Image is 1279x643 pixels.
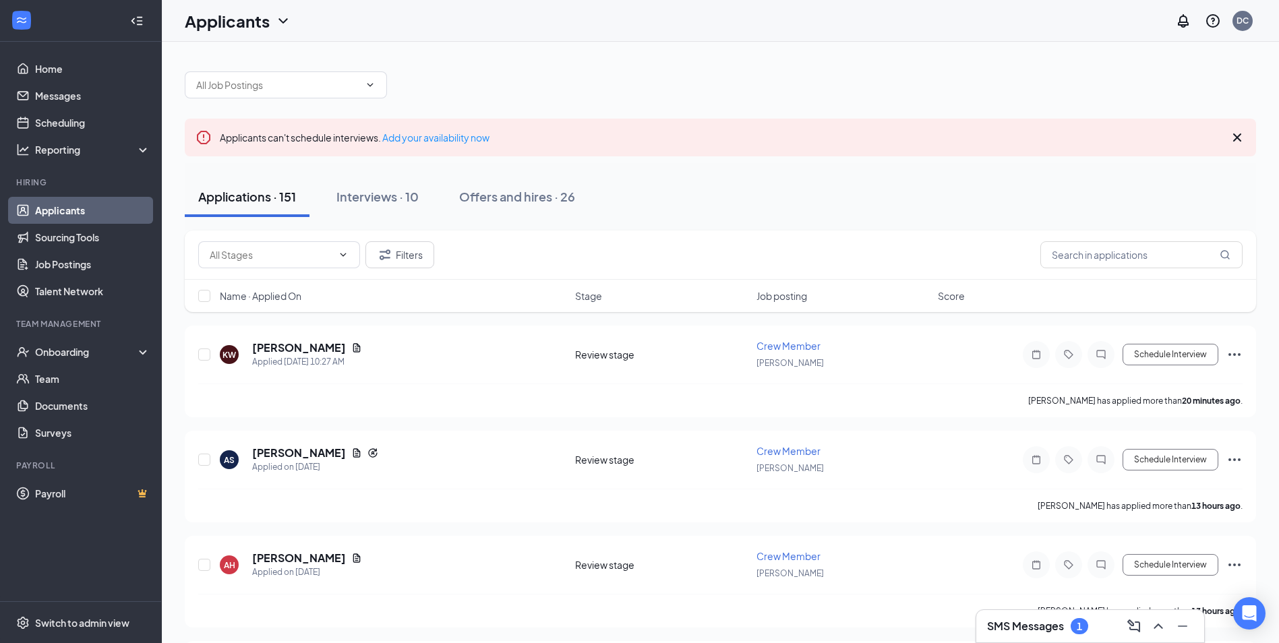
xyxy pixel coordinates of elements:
[35,109,150,136] a: Scheduling
[938,289,965,303] span: Score
[1028,454,1044,465] svg: Note
[1093,559,1109,570] svg: ChatInactive
[16,616,30,630] svg: Settings
[252,460,378,474] div: Applied on [DATE]
[1237,15,1249,26] div: DC
[1093,349,1109,360] svg: ChatInactive
[35,365,150,392] a: Team
[1191,501,1241,511] b: 13 hours ago
[35,345,139,359] div: Onboarding
[1040,241,1243,268] input: Search in applications
[756,340,821,352] span: Crew Member
[575,453,748,466] div: Review stage
[351,448,362,458] svg: Document
[575,289,602,303] span: Stage
[1175,13,1191,29] svg: Notifications
[1226,346,1243,363] svg: Ellipses
[35,143,151,156] div: Reporting
[1226,452,1243,468] svg: Ellipses
[35,392,150,419] a: Documents
[365,241,434,268] button: Filter Filters
[756,463,824,473] span: [PERSON_NAME]
[1205,13,1221,29] svg: QuestionInfo
[16,177,148,188] div: Hiring
[16,143,30,156] svg: Analysis
[1233,597,1266,630] div: Open Intercom Messenger
[198,188,296,205] div: Applications · 151
[35,224,150,251] a: Sourcing Tools
[382,131,489,144] a: Add your availability now
[196,129,212,146] svg: Error
[575,558,748,572] div: Review stage
[210,247,332,262] input: All Stages
[351,342,362,353] svg: Document
[1061,349,1077,360] svg: Tag
[252,355,362,369] div: Applied [DATE] 10:27 AM
[224,454,235,466] div: AS
[987,619,1064,634] h3: SMS Messages
[1191,606,1241,616] b: 13 hours ago
[1028,395,1243,406] p: [PERSON_NAME] has applied more than .
[35,251,150,278] a: Job Postings
[1182,396,1241,406] b: 20 minutes ago
[35,616,129,630] div: Switch to admin view
[367,448,378,458] svg: Reapply
[1038,605,1243,617] p: [PERSON_NAME] has applied more than .
[1148,615,1169,637] button: ChevronUp
[220,289,301,303] span: Name · Applied On
[35,278,150,305] a: Talent Network
[1126,618,1142,634] svg: ComposeMessage
[459,188,575,205] div: Offers and hires · 26
[575,348,748,361] div: Review stage
[1028,559,1044,570] svg: Note
[220,131,489,144] span: Applicants can't schedule interviews.
[1093,454,1109,465] svg: ChatInactive
[1226,557,1243,573] svg: Ellipses
[196,78,359,92] input: All Job Postings
[756,568,824,578] span: [PERSON_NAME]
[1150,618,1166,634] svg: ChevronUp
[35,419,150,446] a: Surveys
[35,197,150,224] a: Applicants
[1123,615,1145,637] button: ComposeMessage
[275,13,291,29] svg: ChevronDown
[756,289,807,303] span: Job posting
[35,55,150,82] a: Home
[16,318,148,330] div: Team Management
[351,553,362,563] svg: Document
[35,82,150,109] a: Messages
[1174,618,1191,634] svg: Minimize
[756,550,821,562] span: Crew Member
[1038,500,1243,512] p: [PERSON_NAME] has applied more than .
[1123,449,1218,470] button: Schedule Interview
[1123,344,1218,365] button: Schedule Interview
[224,559,235,571] div: AH
[336,188,419,205] div: Interviews · 10
[222,349,236,361] div: KW
[252,551,346,565] h5: [PERSON_NAME]
[1061,559,1077,570] svg: Tag
[338,249,349,260] svg: ChevronDown
[1229,129,1245,146] svg: Cross
[1220,249,1230,260] svg: MagnifyingGlass
[15,13,28,27] svg: WorkstreamLogo
[1028,349,1044,360] svg: Note
[16,345,30,359] svg: UserCheck
[1172,615,1193,637] button: Minimize
[252,565,362,579] div: Applied on [DATE]
[377,247,393,263] svg: Filter
[1061,454,1077,465] svg: Tag
[130,14,144,28] svg: Collapse
[756,358,824,368] span: [PERSON_NAME]
[1077,621,1082,632] div: 1
[365,80,376,90] svg: ChevronDown
[35,480,150,507] a: PayrollCrown
[1123,554,1218,576] button: Schedule Interview
[252,446,346,460] h5: [PERSON_NAME]
[185,9,270,32] h1: Applicants
[252,340,346,355] h5: [PERSON_NAME]
[16,460,148,471] div: Payroll
[756,445,821,457] span: Crew Member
